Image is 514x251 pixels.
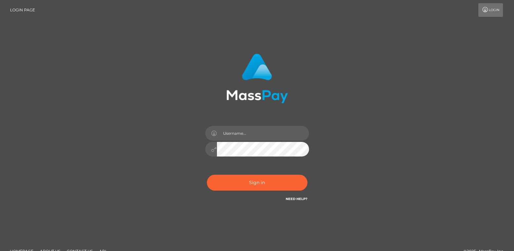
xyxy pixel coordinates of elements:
a: Login [478,3,503,17]
button: Sign in [207,175,307,191]
a: Need Help? [286,197,307,201]
a: Login Page [10,3,35,17]
input: Username... [217,126,309,141]
img: MassPay Login [226,54,288,103]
